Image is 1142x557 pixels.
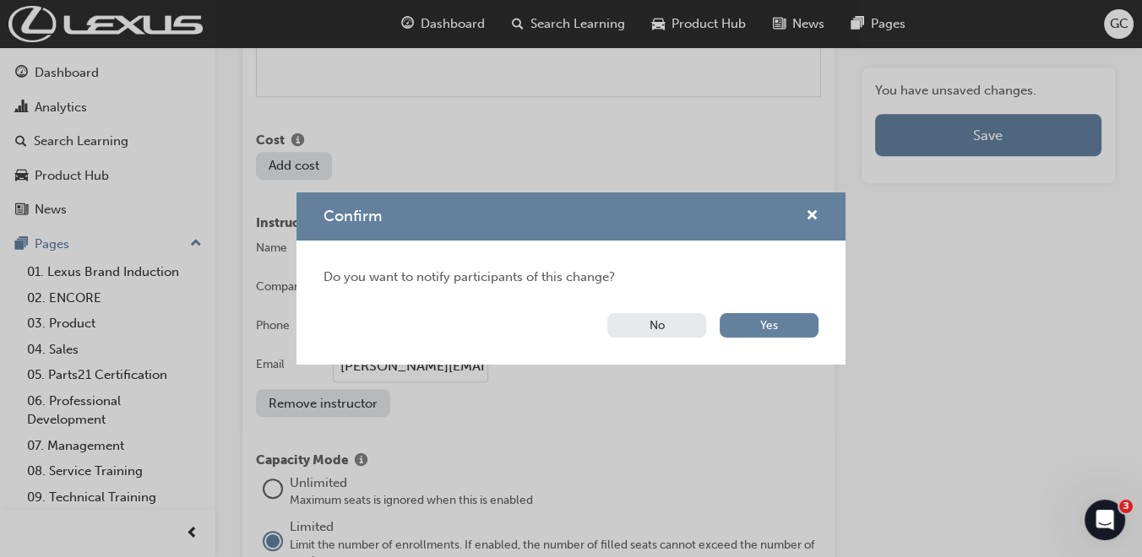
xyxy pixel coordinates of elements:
button: cross-icon [806,206,818,227]
div: Confirm [296,192,846,365]
button: No [607,313,706,338]
iframe: Intercom live chat [1085,500,1125,540]
span: Do you want to notify participants of this change? [324,268,818,287]
span: 3 [1119,500,1133,513]
button: Yes [720,313,818,338]
span: Confirm [324,207,382,225]
span: cross-icon [806,209,818,224]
